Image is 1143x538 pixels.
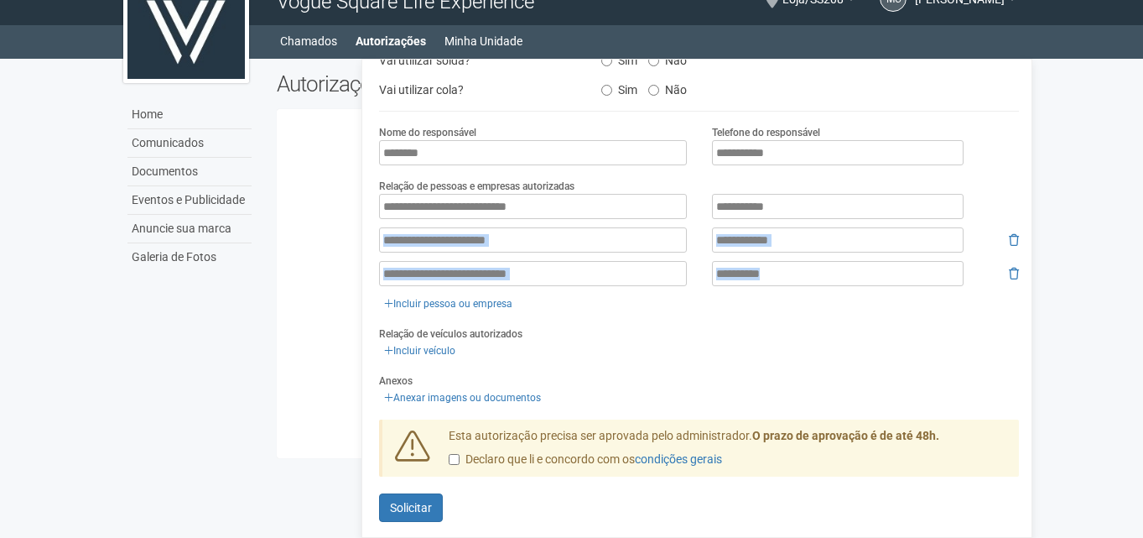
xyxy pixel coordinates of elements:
a: Comunicados [127,129,252,158]
a: Autorizações [356,29,426,53]
a: Anexar imagens ou documentos [379,389,546,407]
label: Nome do responsável [379,125,476,140]
a: Documentos [127,158,252,186]
div: Nenhuma autorização foi solicitada [289,214,1008,229]
input: Não [648,85,659,96]
i: Remover [1009,268,1019,279]
button: Solicitar [379,494,443,522]
a: Chamados [280,29,337,53]
a: condições gerais [635,452,722,466]
strong: O prazo de aprovação é de até 48h. [752,429,939,442]
a: Anuncie sua marca [127,215,252,243]
label: Relação de veículos autorizados [379,326,522,342]
div: Vai utilizar solda? [366,48,588,73]
label: Declaro que li e concordo com os [449,452,722,468]
a: Eventos e Publicidade [127,186,252,215]
a: Incluir pessoa ou empresa [379,295,517,313]
label: Relação de pessoas e empresas autorizadas [379,179,574,194]
div: Vai utilizar cola? [366,77,588,102]
h2: Autorizações [277,71,636,97]
input: Sim [601,85,612,96]
label: Anexos [379,373,413,389]
a: Galeria de Fotos [127,243,252,271]
a: Incluir veículo [379,342,460,360]
label: Não [648,77,687,97]
a: Minha Unidade [444,29,522,53]
div: Esta autorização precisa ser aprovada pelo administrador. [436,428,1020,477]
a: Home [127,101,252,129]
input: Não [648,55,659,66]
span: Solicitar [390,501,432,514]
i: Remover [1009,234,1019,246]
input: Declaro que li e concordo com oscondições gerais [449,454,460,465]
label: Telefone do responsável [712,125,820,140]
input: Sim [601,55,612,66]
label: Sim [601,77,637,97]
